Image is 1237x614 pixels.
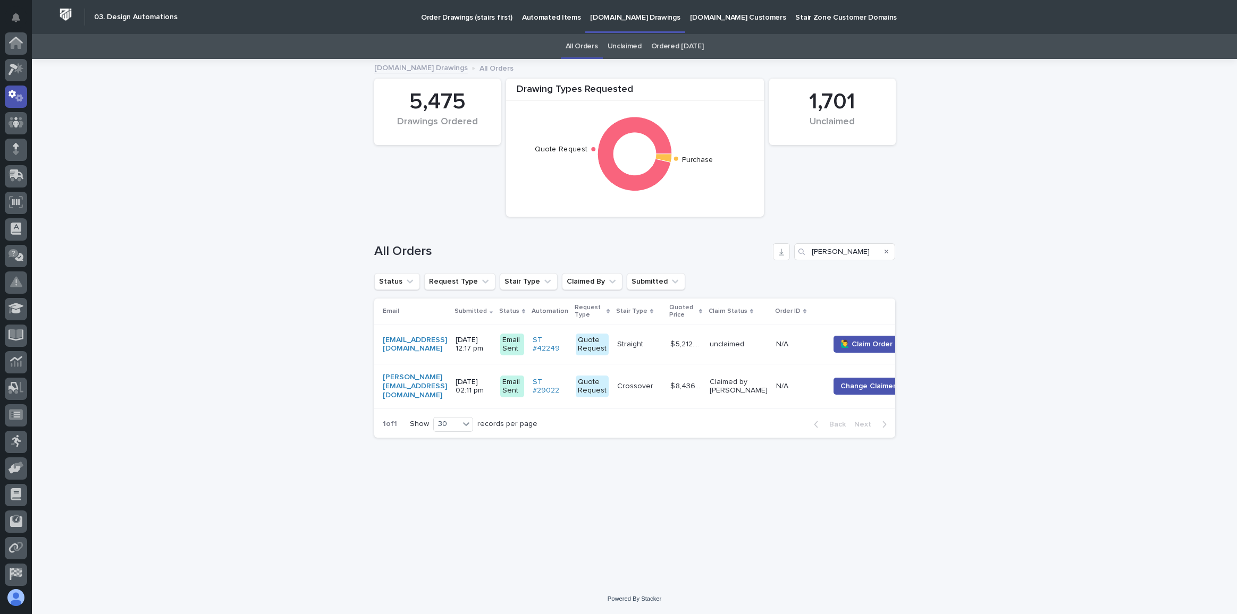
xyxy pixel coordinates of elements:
p: Quoted Price [669,302,696,321]
button: Next [850,420,895,429]
h2: 03. Design Automations [94,13,178,22]
div: Unclaimed [787,116,878,139]
a: Unclaimed [608,34,642,59]
div: Email Sent [500,334,524,356]
button: Status [374,273,420,290]
a: Ordered [DATE] [651,34,704,59]
h1: All Orders [374,244,769,259]
img: Workspace Logo [56,5,75,24]
p: records per page [477,420,537,429]
text: Purchase [682,157,713,164]
p: Order ID [775,305,801,317]
tr: [PERSON_NAME][EMAIL_ADDRESS][DOMAIN_NAME] [DATE] 02:11 pmEmail SentST #29022 Quote RequestCrossov... [374,364,920,408]
p: 1 of 1 [374,411,406,437]
p: Crossover [617,380,655,391]
button: Change Claimer [834,378,903,395]
p: All Orders [479,62,514,73]
text: Quote Request [535,146,587,153]
a: ST #29022 [533,378,567,396]
span: Change Claimer [840,381,896,391]
p: $ 8,436.00 [670,380,703,391]
a: ST #42249 [533,336,567,354]
div: 30 [434,419,459,430]
input: Search [794,243,895,260]
div: Quote Request [576,376,609,398]
p: Show [410,420,429,429]
p: Claim Status [709,305,747,317]
a: [EMAIL_ADDRESS][DOMAIN_NAME] [383,336,447,354]
p: [DATE] 12:17 pm [456,336,492,354]
button: Notifications [5,6,27,29]
div: Notifications [13,13,27,30]
div: Drawing Types Requested [506,84,764,101]
span: Back [823,421,846,428]
p: Straight [617,338,645,349]
a: [DOMAIN_NAME] Drawings [374,61,468,73]
a: All Orders [566,34,598,59]
div: Email Sent [500,376,524,398]
div: Drawings Ordered [392,116,483,139]
p: Claimed by [PERSON_NAME] [710,378,768,396]
a: Powered By Stacker [608,595,661,602]
button: Submitted [627,273,685,290]
span: Next [854,421,878,428]
p: N/A [776,380,790,391]
p: Stair Type [616,305,647,317]
p: Automation [532,305,568,317]
button: 🙋‍♂️ Claim Order [834,336,899,353]
button: Back [805,420,850,429]
div: 1,701 [787,89,878,115]
p: N/A [776,338,790,349]
p: Status [499,305,519,317]
tr: [EMAIL_ADDRESS][DOMAIN_NAME] [DATE] 12:17 pmEmail SentST #42249 Quote RequestStraightStraight $ 5... [374,325,920,364]
p: $ 5,212.00 [670,338,703,349]
p: unclaimed [710,340,768,349]
div: Quote Request [576,334,609,356]
p: Submitted [455,305,487,317]
button: Claimed By [562,273,622,290]
span: 🙋‍♂️ Claim Order [840,339,893,349]
div: 5,475 [392,89,483,115]
button: Stair Type [500,273,558,290]
a: [PERSON_NAME][EMAIL_ADDRESS][DOMAIN_NAME] [383,373,447,399]
p: Email [383,305,399,317]
button: users-avatar [5,586,27,609]
button: Request Type [424,273,495,290]
p: [DATE] 02:11 pm [456,378,492,396]
p: Request Type [575,302,604,321]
